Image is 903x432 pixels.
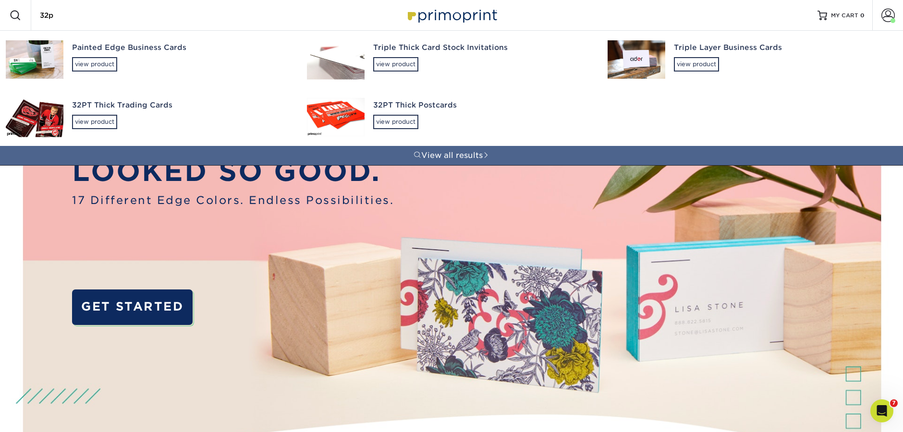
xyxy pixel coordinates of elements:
[72,115,117,129] div: view product
[39,10,133,21] input: SEARCH PRODUCTS.....
[860,12,865,19] span: 0
[674,42,891,53] div: Triple Layer Business Cards
[72,57,117,72] div: view product
[72,289,192,325] a: GET STARTED
[403,5,500,25] img: Primoprint
[307,98,365,136] img: 32PT Thick Postcards
[870,399,893,422] iframe: Intercom live chat
[831,12,858,20] span: MY CART
[890,399,898,407] span: 7
[72,42,290,53] div: Painted Edge Business Cards
[373,42,591,53] div: Triple Thick Card Stock Invitations
[72,192,394,208] span: 17 Different Edge Colors. Endless Possibilities.
[6,40,63,79] img: Painted Edge Business Cards
[608,40,665,79] img: Triple Layer Business Cards
[373,100,591,111] div: 32PT Thick Postcards
[602,31,903,88] a: Triple Layer Business Cardsview product
[307,39,365,79] img: Triple Thick Card Stock Invitations
[6,97,63,137] img: 32PT Thick Trading Cards
[301,31,602,88] a: Triple Thick Card Stock Invitationsview product
[301,88,602,146] a: 32PT Thick Postcardsview product
[72,100,290,111] div: 32PT Thick Trading Cards
[373,115,418,129] div: view product
[674,57,719,72] div: view product
[72,151,394,192] p: LOOKED SO GOOD.
[373,57,418,72] div: view product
